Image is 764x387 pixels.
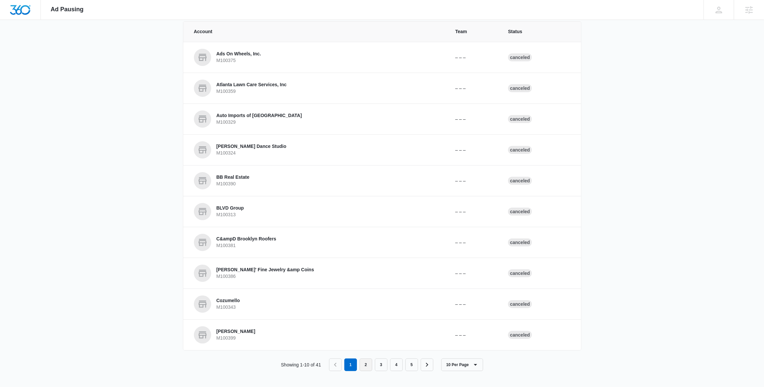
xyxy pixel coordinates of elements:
p: – – – [455,208,492,215]
p: M100329 [216,119,302,126]
p: [PERSON_NAME] Dance Studio [216,143,287,150]
p: BB Real Estate [216,174,250,181]
p: M100390 [216,181,250,187]
p: – – – [455,301,492,308]
a: Page 5 [405,358,418,371]
a: BB Real EstateM100390 [194,172,440,189]
a: C&ampD Brooklyn RoofersM100381 [194,234,440,251]
div: Canceled [508,84,532,92]
a: Page 2 [360,358,372,371]
a: [PERSON_NAME]M100399 [194,326,440,344]
nav: Pagination [329,358,433,371]
div: Canceled [508,53,532,61]
p: Cozumello [216,297,240,304]
p: – – – [455,54,492,61]
p: [PERSON_NAME] [216,328,255,335]
div: Canceled [508,208,532,216]
a: Page 3 [375,358,387,371]
p: Auto Imports of [GEOGRAPHIC_DATA] [216,112,302,119]
div: Canceled [508,238,532,246]
div: Canceled [508,177,532,185]
p: M100375 [216,57,261,64]
p: M100359 [216,88,287,95]
span: Team [455,28,492,35]
p: – – – [455,177,492,184]
a: Auto Imports of [GEOGRAPHIC_DATA]M100329 [194,110,440,128]
p: – – – [455,239,492,246]
span: Ad Pausing [51,6,84,13]
a: BLVD GroupM100313 [194,203,440,220]
p: – – – [455,147,492,154]
p: BLVD Group [216,205,244,212]
p: – – – [455,332,492,339]
p: [PERSON_NAME]' Fine Jewelry &amp Coins [216,267,314,273]
div: Canceled [508,146,532,154]
a: [PERSON_NAME] Dance StudioM100324 [194,141,440,159]
p: – – – [455,116,492,123]
span: Account [194,28,440,35]
p: Ads On Wheels, Inc. [216,51,261,57]
a: CozumelloM100343 [194,295,440,313]
p: M100386 [216,273,314,280]
p: C&ampD Brooklyn Roofers [216,236,276,242]
button: 10 Per Page [441,358,483,371]
a: Next Page [421,358,433,371]
p: M100324 [216,150,287,157]
p: M100381 [216,242,276,249]
div: Canceled [508,115,532,123]
em: 1 [344,358,357,371]
a: Atlanta Lawn Care Services, IncM100359 [194,80,440,97]
a: Page 4 [390,358,403,371]
p: – – – [455,85,492,92]
a: Ads On Wheels, Inc.M100375 [194,49,440,66]
div: Canceled [508,331,532,339]
p: M100313 [216,212,244,218]
p: Atlanta Lawn Care Services, Inc [216,82,287,88]
a: [PERSON_NAME]' Fine Jewelry &amp CoinsM100386 [194,265,440,282]
p: M100399 [216,335,255,342]
div: Canceled [508,269,532,277]
p: Showing 1-10 of 41 [281,361,321,368]
span: Status [508,28,570,35]
p: – – – [455,270,492,277]
div: Canceled [508,300,532,308]
p: M100343 [216,304,240,311]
